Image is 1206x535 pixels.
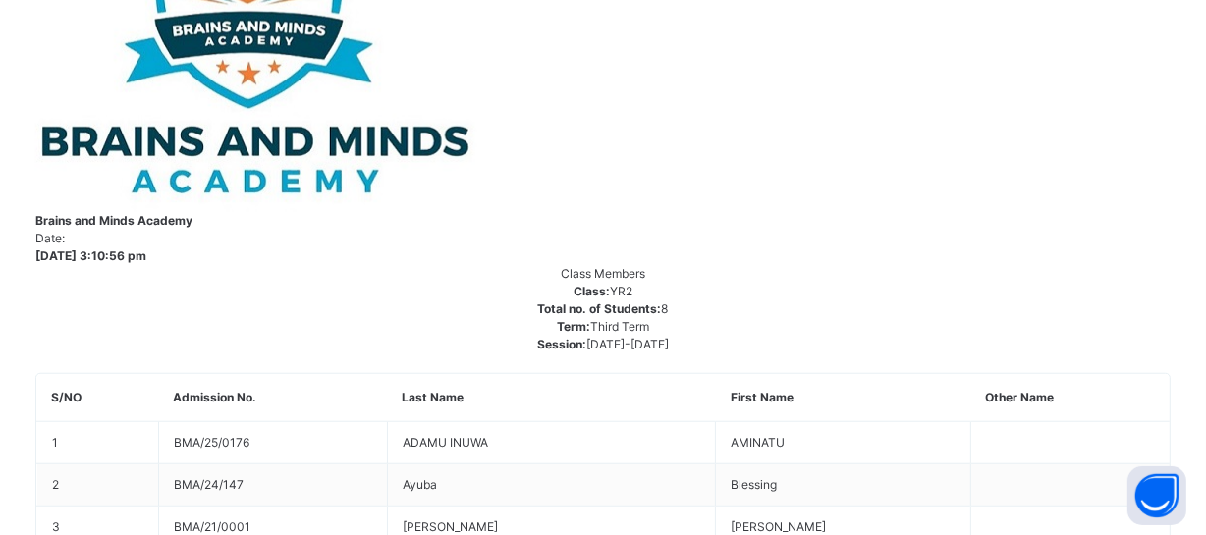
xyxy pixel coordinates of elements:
td: Ayuba [387,463,715,506]
th: S/NO [37,374,159,422]
th: Other Name [970,374,1170,422]
td: 2 [37,463,159,506]
span: Third Term [590,319,649,334]
td: ADAMU INUWA [387,421,715,463]
th: Admission No. [158,374,387,422]
span: Total no. of Students: [538,301,662,316]
span: Class: [574,284,610,298]
span: Brains and Minds Academy [35,212,1171,230]
th: First Name [716,374,970,422]
span: Session: [537,337,586,351]
th: Last Name [387,374,715,422]
span: Date: [35,231,65,245]
td: AMINATU [716,421,970,463]
td: BMA/25/0176 [158,421,387,463]
td: 1 [37,421,159,463]
span: 8 [662,301,669,316]
td: BMA/24/147 [158,463,387,506]
span: YR2 [610,284,632,298]
span: [DATE] 3:10:56 pm [35,247,1171,265]
span: [DATE]-[DATE] [586,337,669,351]
button: Open asap [1127,466,1186,525]
span: Class Members [561,266,645,281]
span: Term: [557,319,590,334]
td: Blessing [716,463,970,506]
